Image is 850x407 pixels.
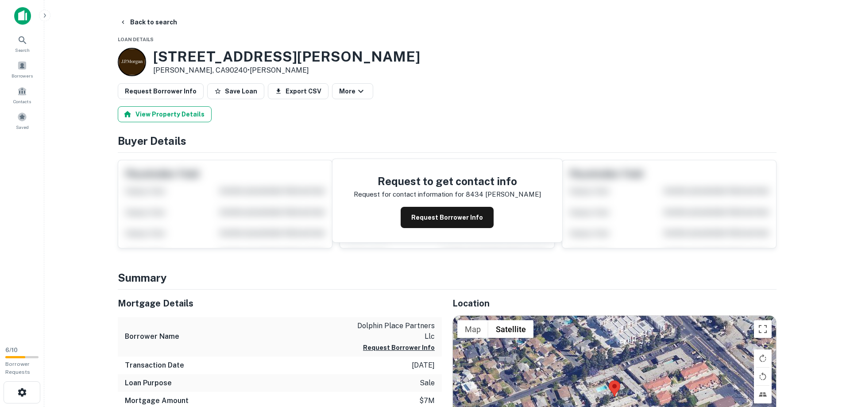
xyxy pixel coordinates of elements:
[153,48,420,65] h3: [STREET_ADDRESS][PERSON_NAME]
[401,207,494,228] button: Request Borrower Info
[12,72,33,79] span: Borrowers
[268,83,328,99] button: Export CSV
[15,47,30,54] span: Search
[354,173,541,189] h4: Request to get contact info
[118,133,777,149] h4: Buyer Details
[118,37,154,42] span: Loan Details
[125,331,179,342] h6: Borrower Name
[125,360,184,371] h6: Transaction Date
[754,386,772,403] button: Tilt map
[354,189,464,200] p: Request for contact information for
[806,336,850,379] iframe: Chat Widget
[3,109,42,132] a: Saved
[452,297,777,310] h5: Location
[412,360,435,371] p: [DATE]
[153,65,420,76] p: [PERSON_NAME], CA90240 •
[466,189,541,200] p: 8434 [PERSON_NAME]
[207,83,264,99] button: Save Loan
[420,378,435,388] p: sale
[13,98,31,105] span: Contacts
[116,14,181,30] button: Back to search
[488,320,533,338] button: Show satellite imagery
[14,7,31,25] img: capitalize-icon.png
[457,320,488,338] button: Show street map
[363,342,435,353] button: Request Borrower Info
[3,57,42,81] a: Borrowers
[754,320,772,338] button: Toggle fullscreen view
[5,347,18,353] span: 6 / 10
[125,378,172,388] h6: Loan Purpose
[16,124,29,131] span: Saved
[355,321,435,342] p: dolphin place partners llc
[332,83,373,99] button: More
[754,349,772,367] button: Rotate map clockwise
[118,270,777,286] h4: Summary
[118,297,442,310] h5: Mortgage Details
[118,83,204,99] button: Request Borrower Info
[125,395,189,406] h6: Mortgage Amount
[5,361,30,375] span: Borrower Requests
[3,83,42,107] a: Contacts
[754,368,772,385] button: Rotate map counterclockwise
[419,395,435,406] p: $7m
[118,106,212,122] button: View Property Details
[250,66,309,74] a: [PERSON_NAME]
[3,31,42,55] a: Search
